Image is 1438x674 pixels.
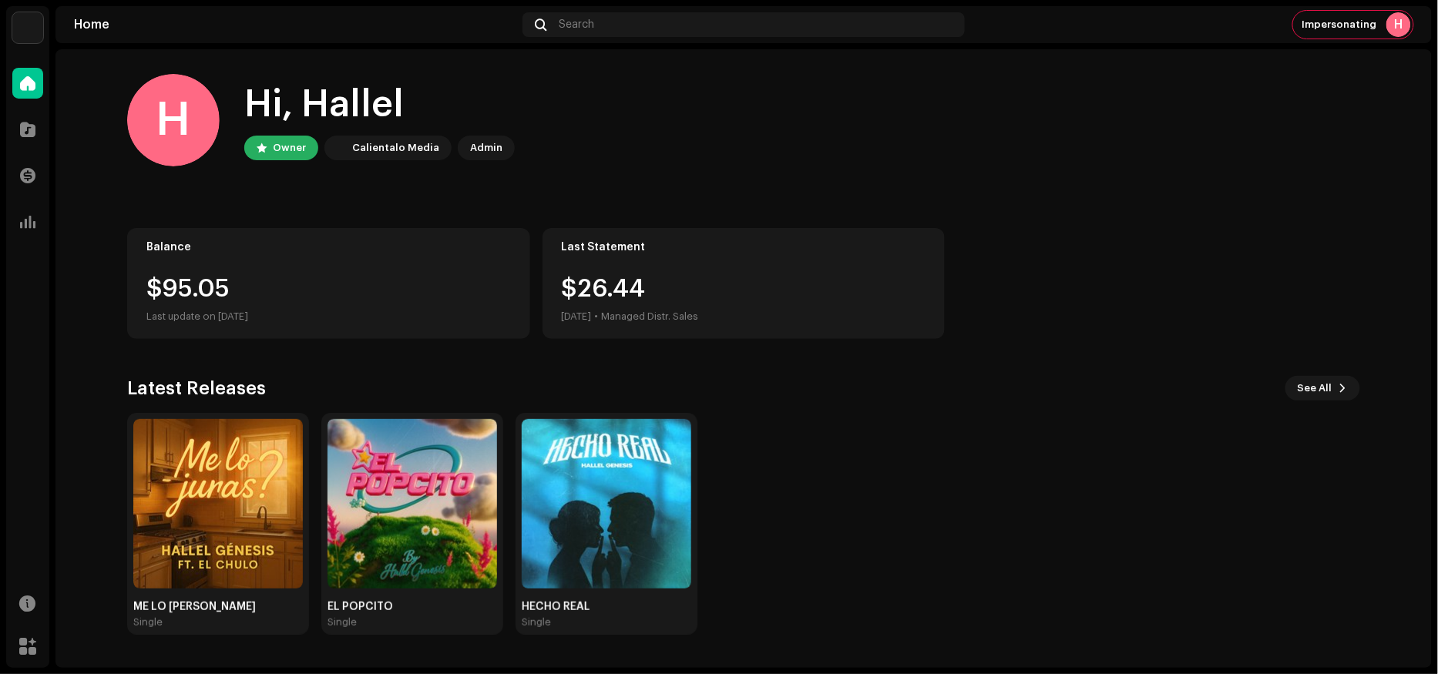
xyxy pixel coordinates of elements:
div: Admin [470,139,502,157]
span: Impersonating [1302,18,1377,31]
div: Home [74,18,516,31]
div: Balance [146,241,511,253]
div: Single [133,616,163,629]
div: Managed Distr. Sales [602,307,699,326]
span: See All [1298,373,1332,404]
h3: Latest Releases [127,376,266,401]
div: Single [522,616,551,629]
div: Owner [273,139,306,157]
div: HECHO REAL [522,601,691,613]
div: Single [328,616,357,629]
img: f602f53f-8a24-4506-a0f8-0eb2c67ea9bf [328,419,497,588]
re-o-card-value: Last Statement [543,228,946,339]
div: EL POPCITO [328,601,497,613]
span: Search [559,18,594,31]
div: ME LO [PERSON_NAME] [133,601,303,613]
button: See All [1285,376,1360,401]
re-o-card-value: Balance [127,228,530,339]
img: 4d5a508c-c80f-4d99-b7fb-82554657661d [328,139,346,157]
div: [DATE] [562,307,592,326]
img: 4d5a508c-c80f-4d99-b7fb-82554657661d [12,12,43,43]
div: • [595,307,599,326]
img: 2e0f2e72-fdea-4c60-926d-9ccbf8326fa7 [133,419,303,588]
img: 7736c327-296f-4ab8-8f29-d030adb6646c [522,419,691,588]
div: H [1386,12,1411,37]
div: Last Statement [562,241,926,253]
div: Last update on [DATE] [146,307,511,326]
div: Calientalo Media [352,139,439,157]
div: Hi, Hallel [244,80,515,129]
div: H [127,74,220,166]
